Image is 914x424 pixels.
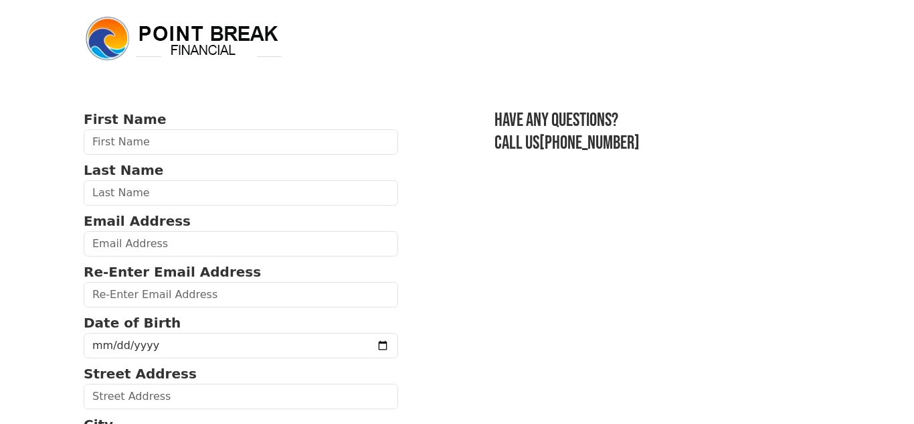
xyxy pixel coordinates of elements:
input: Last Name [84,180,398,206]
h3: Have any questions? [494,109,830,132]
strong: Last Name [84,162,163,178]
input: First Name [84,129,398,155]
input: Re-Enter Email Address [84,282,398,307]
img: logo.png [84,15,284,63]
strong: Re-Enter Email Address [84,264,261,280]
input: Street Address [84,384,398,409]
strong: Date of Birth [84,315,181,331]
strong: Email Address [84,213,191,229]
input: Email Address [84,231,398,257]
strong: Street Address [84,366,197,382]
a: [PHONE_NUMBER] [539,132,640,154]
h3: Call us [494,132,830,155]
strong: First Name [84,111,166,127]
